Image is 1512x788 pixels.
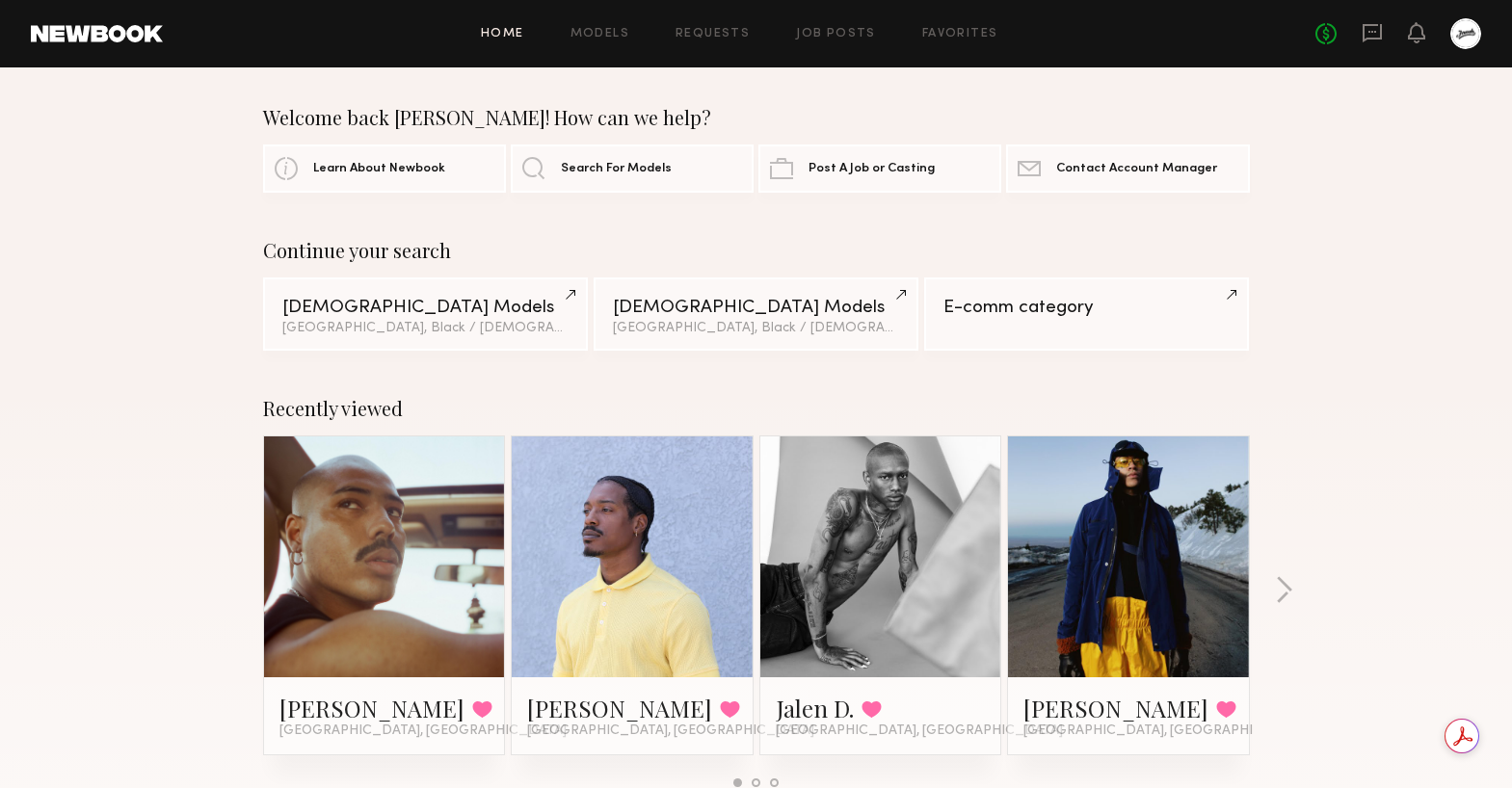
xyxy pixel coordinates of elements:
a: Requests [676,28,750,40]
a: Jalen D. [776,693,854,723]
span: [GEOGRAPHIC_DATA], [GEOGRAPHIC_DATA] [776,723,1063,739]
div: Continue your search [263,239,1250,262]
span: Search For Models [561,163,672,175]
span: Post A Job or Casting [809,163,935,175]
div: E-comm category [943,299,1230,317]
a: Learn About Newbook [263,144,506,193]
a: Models [570,28,629,40]
div: Recently viewed [263,397,1250,420]
div: Welcome back [PERSON_NAME]! How can we help? [263,106,1250,129]
a: [PERSON_NAME] [527,693,712,723]
a: Contact Account Manager [1006,144,1249,193]
div: [DEMOGRAPHIC_DATA] Models [282,299,569,317]
a: [PERSON_NAME] [1023,693,1208,723]
a: Home [481,28,524,40]
div: [GEOGRAPHIC_DATA], Black / [DEMOGRAPHIC_DATA] [613,322,899,335]
a: Search For Models [511,144,754,193]
span: [GEOGRAPHIC_DATA], [GEOGRAPHIC_DATA] [279,723,567,739]
div: [DEMOGRAPHIC_DATA] Models [613,299,899,317]
a: E-comm category [924,277,1249,351]
span: Contact Account Manager [1056,163,1217,175]
a: [DEMOGRAPHIC_DATA] Models[GEOGRAPHIC_DATA], Black / [DEMOGRAPHIC_DATA] [594,277,918,351]
a: Favorites [922,28,998,40]
a: Post A Job or Casting [758,144,1001,193]
a: [PERSON_NAME] [279,693,464,723]
a: [DEMOGRAPHIC_DATA] Models[GEOGRAPHIC_DATA], Black / [DEMOGRAPHIC_DATA] [263,277,588,351]
a: Job Posts [796,28,876,40]
span: Learn About Newbook [313,163,445,175]
div: [GEOGRAPHIC_DATA], Black / [DEMOGRAPHIC_DATA] [282,322,569,335]
span: [GEOGRAPHIC_DATA], [GEOGRAPHIC_DATA] [527,723,814,739]
span: [GEOGRAPHIC_DATA], [GEOGRAPHIC_DATA] [1023,723,1311,739]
